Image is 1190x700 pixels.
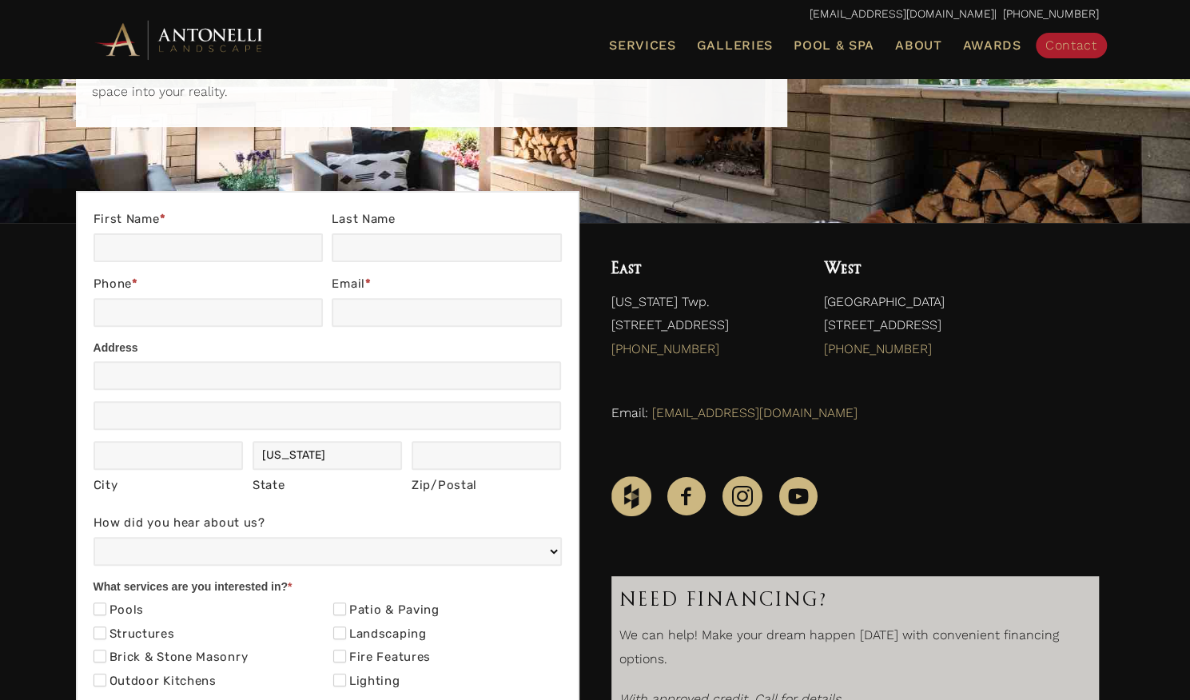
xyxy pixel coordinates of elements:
label: Fire Features [333,650,431,666]
input: Michigan [253,441,403,470]
p: We can help! Make your dream happen [DATE] with convenient financing options. [619,623,1091,678]
h3: Need Financing? [619,584,1091,615]
div: City [94,475,244,497]
p: We would love to hear from you! Please fill out the form below and we'll start turning your dream... [92,56,771,111]
h4: West [824,255,1098,282]
a: Services [603,35,683,56]
label: Outdoor Kitchens [94,674,217,690]
label: Brick & Stone Masonry [94,650,249,666]
a: About [889,35,949,56]
label: Lighting [333,674,400,690]
input: Landscaping [333,626,346,639]
span: Pool & Spa [794,38,874,53]
label: Phone [94,273,323,298]
div: What services are you interested in? [94,577,562,600]
a: [EMAIL_ADDRESS][DOMAIN_NAME] [810,7,994,20]
div: State [253,475,403,497]
span: Contact [1045,38,1097,53]
a: Galleries [691,35,779,56]
label: Last Name [332,209,561,233]
label: Pools [94,603,145,618]
span: Services [609,39,676,52]
a: Contact [1036,33,1107,58]
label: How did you hear about us? [94,512,562,537]
span: About [895,39,942,52]
p: [US_STATE] Twp. [STREET_ADDRESS] [611,290,793,369]
label: Structures [94,626,175,642]
input: Brick & Stone Masonry [94,650,106,662]
a: Awards [956,35,1027,56]
a: Pool & Spa [787,35,881,56]
a: [PHONE_NUMBER] [611,341,719,356]
p: [GEOGRAPHIC_DATA] [STREET_ADDRESS] [824,290,1098,369]
img: Houzz [611,476,651,516]
p: | [PHONE_NUMBER] [92,4,1099,25]
input: Pools [94,603,106,615]
div: Zip/Postal [412,475,562,497]
a: [EMAIL_ADDRESS][DOMAIN_NAME] [652,405,858,420]
label: Patio & Paving [333,603,440,618]
span: Galleries [697,38,773,53]
input: Fire Features [333,650,346,662]
a: [PHONE_NUMBER] [824,341,932,356]
img: Antonelli Horizontal Logo [92,18,268,62]
input: Patio & Paving [333,603,346,615]
span: Awards [962,38,1021,53]
label: Email [332,273,561,298]
input: Lighting [333,674,346,686]
span: Email: [611,405,648,420]
input: Outdoor Kitchens [94,674,106,686]
div: Address [94,338,562,361]
h4: East [611,255,793,282]
label: First Name [94,209,323,233]
input: Structures [94,626,106,639]
label: Landscaping [333,626,427,642]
